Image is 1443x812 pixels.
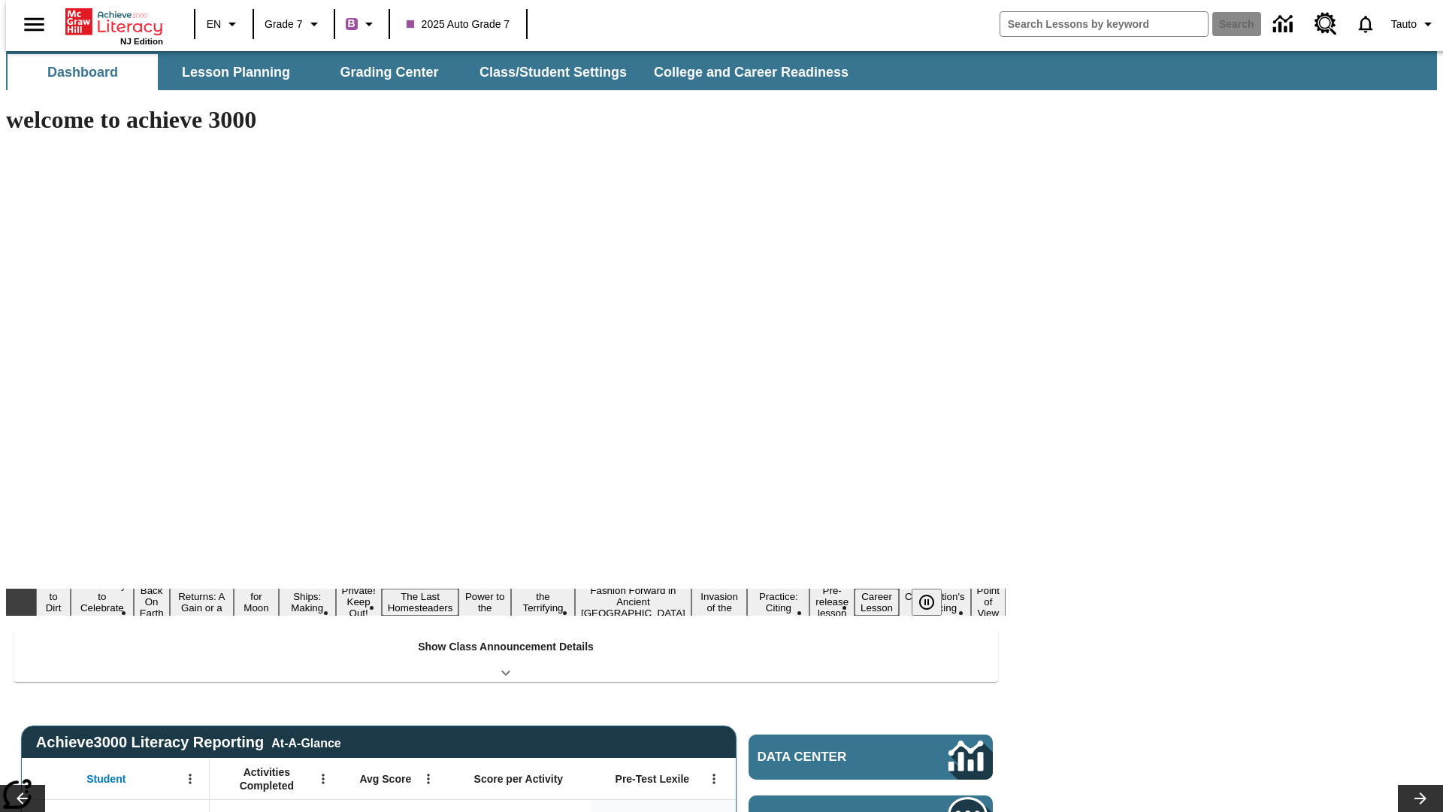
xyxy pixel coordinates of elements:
a: Home [65,7,163,37]
button: Slide 3 Back On Earth [134,583,170,621]
span: Grade 7 [265,17,303,32]
span: Data Center [758,750,898,765]
button: Slide 8 The Last Homesteaders [382,589,459,616]
button: Slide 10 Attack of the Terrifying Tomatoes [511,577,575,627]
button: Slide 12 The Invasion of the Free CD [691,577,748,627]
button: Slide 1 Born to Dirt Bike [36,577,71,627]
span: Score per Activity [474,772,564,786]
span: Activities Completed [217,765,316,792]
button: Lesson carousel, Next [1398,785,1443,812]
a: Notifications [1346,5,1385,44]
span: NJ Edition [120,37,163,46]
span: 2025 Auto Grade 7 [407,17,510,32]
span: Tauto [1391,17,1417,32]
button: Slide 11 Fashion Forward in Ancient Rome [575,583,691,621]
button: Grading Center [314,54,464,90]
button: Open side menu [12,2,56,47]
a: Data Center [1264,4,1305,45]
a: Resource Center, Will open in new tab [1305,4,1346,44]
button: Boost Class color is purple. Change class color [340,11,384,38]
input: search field [1000,12,1208,36]
button: Slide 14 Pre-release lesson [809,583,855,621]
div: Pause [912,589,957,616]
button: Class/Student Settings [467,54,639,90]
button: Dashboard [8,54,158,90]
button: College and Career Readiness [642,54,861,90]
span: Achieve3000 Literacy Reporting [36,734,341,751]
span: EN [207,17,221,32]
span: B [348,14,355,33]
div: Home [65,5,163,46]
span: Student [86,772,126,786]
button: Lesson Planning [161,54,311,90]
span: Pre-Test Lexile [616,772,690,786]
div: Show Class Announcement Details [14,630,998,682]
button: Language: EN, Select a language [200,11,248,38]
button: Slide 16 The Constitution's Balancing Act [899,577,971,627]
div: At-A-Glance [271,734,340,750]
button: Slide 5 Time for Moon Rules? [234,577,279,627]
button: Open Menu [703,768,725,790]
button: Slide 9 Solar Power to the People [458,577,511,627]
button: Pause [912,589,942,616]
button: Profile/Settings [1385,11,1443,38]
button: Slide 4 Free Returns: A Gain or a Drain? [170,577,234,627]
button: Slide 6 Cruise Ships: Making Waves [279,577,336,627]
button: Slide 7 Private! Keep Out! [336,583,382,621]
span: Avg Score [359,772,411,786]
button: Slide 2 Get Ready to Celebrate Juneteenth! [71,577,134,627]
button: Open Menu [417,768,440,790]
button: Open Menu [312,768,334,790]
button: Open Menu [179,768,201,790]
div: SubNavbar [6,51,1437,90]
a: Data Center [749,735,993,780]
p: Show Class Announcement Details [418,639,594,655]
button: Grade: Grade 7, Select a grade [259,11,329,38]
button: Slide 17 Point of View [971,583,1006,621]
h1: welcome to achieve 3000 [6,106,1006,134]
button: Slide 15 Career Lesson [855,589,899,616]
div: SubNavbar [6,54,862,90]
button: Slide 13 Mixed Practice: Citing Evidence [747,577,809,627]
